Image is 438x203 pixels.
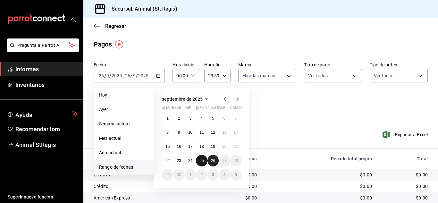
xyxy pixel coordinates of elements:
abbr: 20 de septiembre de 2025 [222,144,226,149]
font: $0.00 [245,195,257,200]
abbr: 25 de septiembre de 2025 [199,158,204,163]
font: $0.00 [360,172,372,177]
button: 4 de octubre de 2025 [219,169,230,181]
font: Elige las marcas [242,73,275,78]
font: 22 [165,158,170,163]
font: Pregunta a Parrot AI [17,43,61,48]
font: 21 [234,144,238,149]
font: Mes actual [99,136,121,141]
input: ---- [111,73,122,78]
font: Pagos [94,40,112,48]
abbr: 21 de septiembre de 2025 [234,144,238,149]
font: $0.00 [416,184,428,189]
abbr: 3 de septiembre de 2025 [189,116,191,121]
font: Rango de fechas [99,165,133,170]
font: 9 [178,130,180,135]
button: abrir_cajón_menú [71,17,76,22]
abbr: 10 de septiembre de 2025 [188,130,192,135]
button: 8 de septiembre de 2025 [162,127,173,138]
font: dominio [230,106,246,110]
input: -- [133,73,136,78]
abbr: miércoles [185,106,191,113]
font: Inventarios [15,81,45,88]
abbr: 3 de octubre de 2025 [212,173,214,177]
abbr: 6 de septiembre de 2025 [223,116,225,121]
button: 20 de septiembre de 2025 [219,141,230,152]
font: 16 [177,144,181,149]
font: [DEMOGRAPHIC_DATA] [196,106,234,110]
font: / [109,73,111,78]
font: Semana actual [99,121,130,126]
font: 23 [177,158,181,163]
abbr: 1 de septiembre de 2025 [166,116,169,121]
font: / [136,73,138,78]
abbr: lunes [162,106,181,113]
abbr: 13 de septiembre de 2025 [222,130,226,135]
button: 1 de octubre de 2025 [185,169,196,181]
abbr: 5 de octubre de 2025 [235,173,237,177]
button: 14 de septiembre de 2025 [230,127,241,138]
font: 11 [199,130,204,135]
button: 29 de septiembre de 2025 [162,169,173,181]
button: 11 de septiembre de 2025 [196,127,207,138]
abbr: 23 de septiembre de 2025 [177,158,181,163]
abbr: 4 de octubre de 2025 [223,173,225,177]
font: 25 [199,158,204,163]
input: -- [98,73,104,78]
abbr: 30 de septiembre de 2025 [177,173,181,177]
abbr: martes [173,106,181,113]
button: 24 de septiembre de 2025 [185,155,196,166]
button: Pregunta a Parrot AI [7,38,79,52]
abbr: sábado [219,106,225,113]
font: 27 [222,158,226,163]
font: Crédito [94,184,108,189]
font: - [123,73,124,78]
font: Tipo de pago [304,62,330,67]
font: Pecado total propio [331,156,372,161]
font: Sugerir nueva función [8,194,53,199]
font: Ayuda [15,112,33,118]
font: $0.00 [416,195,428,200]
abbr: 9 de septiembre de 2025 [178,130,180,135]
button: 25 de septiembre de 2025 [196,155,207,166]
button: 18 de septiembre de 2025 [196,141,207,152]
font: Fecha [94,62,106,67]
input: -- [125,73,131,78]
button: 16 de septiembre de 2025 [173,141,184,152]
abbr: 27 de septiembre de 2025 [222,158,226,163]
button: 4 de septiembre de 2025 [196,113,207,124]
font: Sucursal: Animal (St. Regis) [112,6,177,12]
font: 5 [235,173,237,177]
font: Total [417,156,428,161]
font: / [131,73,132,78]
button: 3 de septiembre de 2025 [185,113,196,124]
button: 15 de septiembre de 2025 [162,141,173,152]
input: ---- [138,73,149,78]
font: Ayer [99,107,108,112]
font: 30 [177,173,181,177]
abbr: 5 de septiembre de 2025 [212,116,214,121]
font: 7 [235,116,237,121]
font: 5 [212,116,214,121]
abbr: 2 de septiembre de 2025 [178,116,180,121]
abbr: 22 de septiembre de 2025 [165,158,170,163]
button: 13 de septiembre de 2025 [219,127,230,138]
font: 3 [212,173,214,177]
button: 1 de septiembre de 2025 [162,113,173,124]
font: almuerzo [162,106,181,110]
abbr: 19 de septiembre de 2025 [211,144,215,149]
font: 18 [199,144,204,149]
abbr: viernes [207,106,225,113]
button: 22 de septiembre de 2025 [162,155,173,166]
button: Regresar [94,23,126,29]
button: 12 de septiembre de 2025 [207,127,219,138]
abbr: 15 de septiembre de 2025 [165,144,170,149]
font: Exportar a Excel [395,132,428,137]
font: American Express [94,195,130,200]
abbr: 16 de septiembre de 2025 [177,144,181,149]
font: mié [185,106,191,110]
button: 28 de septiembre de 2025 [230,155,241,166]
font: Ver todos [308,73,328,78]
font: $0.00 [416,172,428,177]
button: 6 de septiembre de 2025 [219,113,230,124]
